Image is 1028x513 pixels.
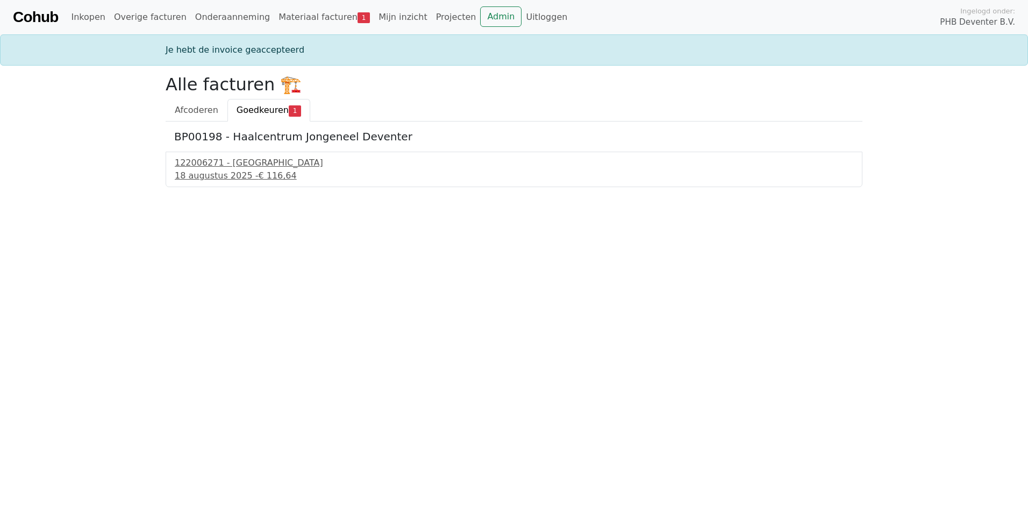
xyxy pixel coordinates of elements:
div: 122006271 - [GEOGRAPHIC_DATA] [175,156,853,169]
h2: Alle facturen 🏗️ [166,74,862,95]
span: 1 [358,12,370,23]
div: 18 augustus 2025 - [175,169,853,182]
span: € 116,64 [258,170,296,181]
a: Afcoderen [166,99,227,122]
a: 122006271 - [GEOGRAPHIC_DATA]18 augustus 2025 -€ 116,64 [175,156,853,182]
a: Cohub [13,4,58,30]
h5: BP00198 - Haalcentrum Jongeneel Deventer [174,130,854,143]
a: Projecten [432,6,481,28]
a: Onderaanneming [191,6,274,28]
span: Ingelogd onder: [960,6,1015,16]
span: 1 [289,105,301,116]
a: Goedkeuren1 [227,99,310,122]
a: Inkopen [67,6,109,28]
a: Materiaal facturen1 [274,6,374,28]
span: Afcoderen [175,105,218,115]
span: Goedkeuren [237,105,289,115]
a: Overige facturen [110,6,191,28]
span: PHB Deventer B.V. [940,16,1015,28]
div: Je hebt de invoice geaccepteerd [159,44,869,56]
a: Uitloggen [522,6,572,28]
a: Mijn inzicht [374,6,432,28]
a: Admin [480,6,522,27]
